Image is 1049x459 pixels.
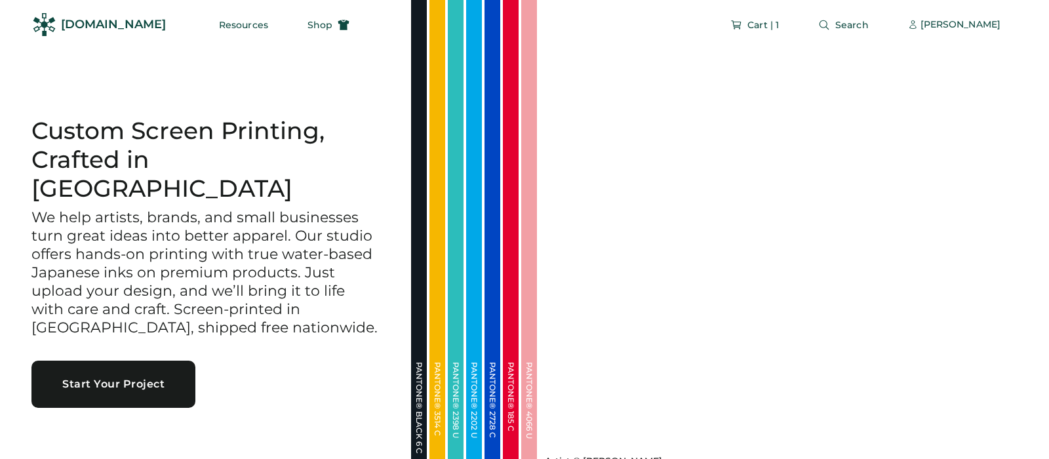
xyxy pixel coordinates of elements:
[835,20,869,30] span: Search
[203,12,284,38] button: Resources
[920,18,1000,31] div: [PERSON_NAME]
[307,20,332,30] span: Shop
[715,12,795,38] button: Cart | 1
[61,16,166,33] div: [DOMAIN_NAME]
[33,13,56,36] img: Rendered Logo - Screens
[31,209,380,337] h3: We help artists, brands, and small businesses turn great ideas into better apparel. Our studio of...
[747,20,779,30] span: Cart | 1
[802,12,884,38] button: Search
[31,361,195,408] button: Start Your Project
[292,12,365,38] button: Shop
[31,117,380,203] h1: Custom Screen Printing, Crafted in [GEOGRAPHIC_DATA]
